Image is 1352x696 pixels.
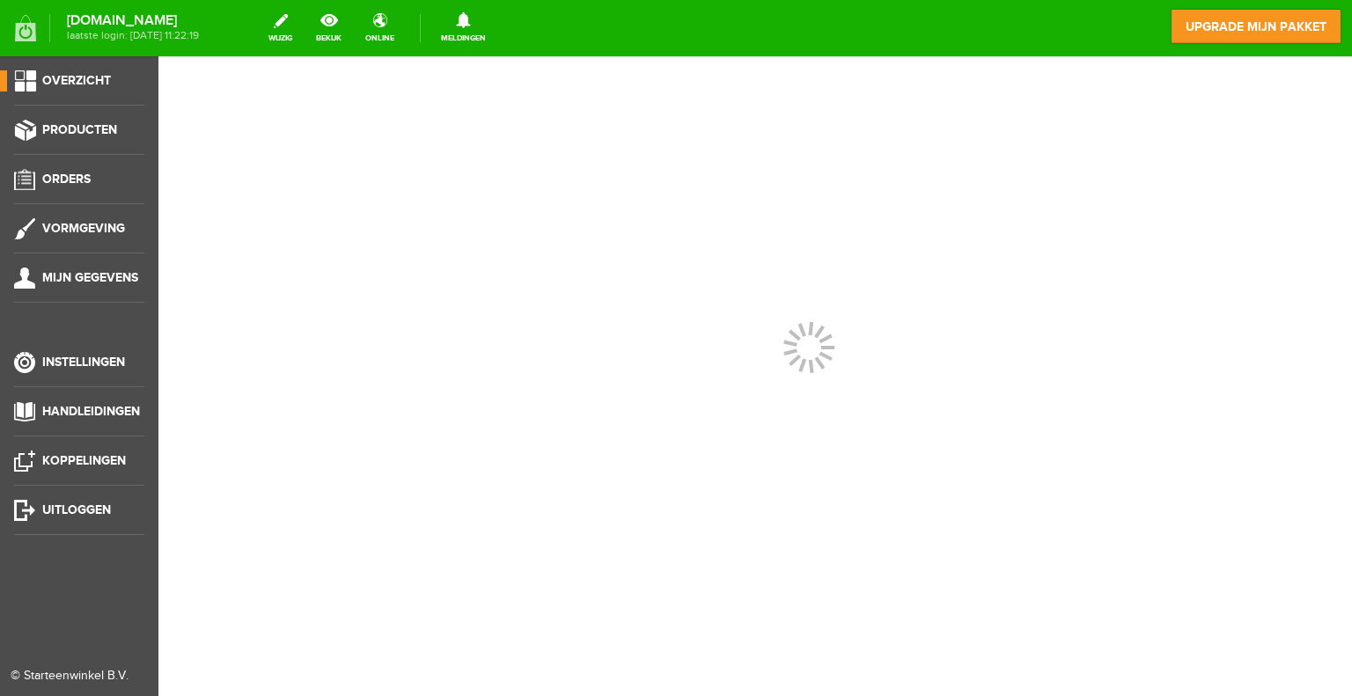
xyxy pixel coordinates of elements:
span: Vormgeving [42,221,125,236]
span: Instellingen [42,355,125,370]
strong: [DOMAIN_NAME] [67,16,199,26]
span: Orders [42,172,91,187]
span: Overzicht [42,73,111,88]
span: Uitloggen [42,502,111,517]
a: bekijk [305,9,352,48]
a: online [355,9,405,48]
a: upgrade mijn pakket [1171,9,1341,44]
span: Koppelingen [42,453,126,468]
a: Meldingen [430,9,496,48]
span: Producten [42,122,117,137]
div: © Starteenwinkel B.V. [11,667,134,685]
span: Mijn gegevens [42,270,138,285]
span: Handleidingen [42,404,140,419]
a: wijzig [258,9,303,48]
span: laatste login: [DATE] 11:22:19 [67,31,199,40]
